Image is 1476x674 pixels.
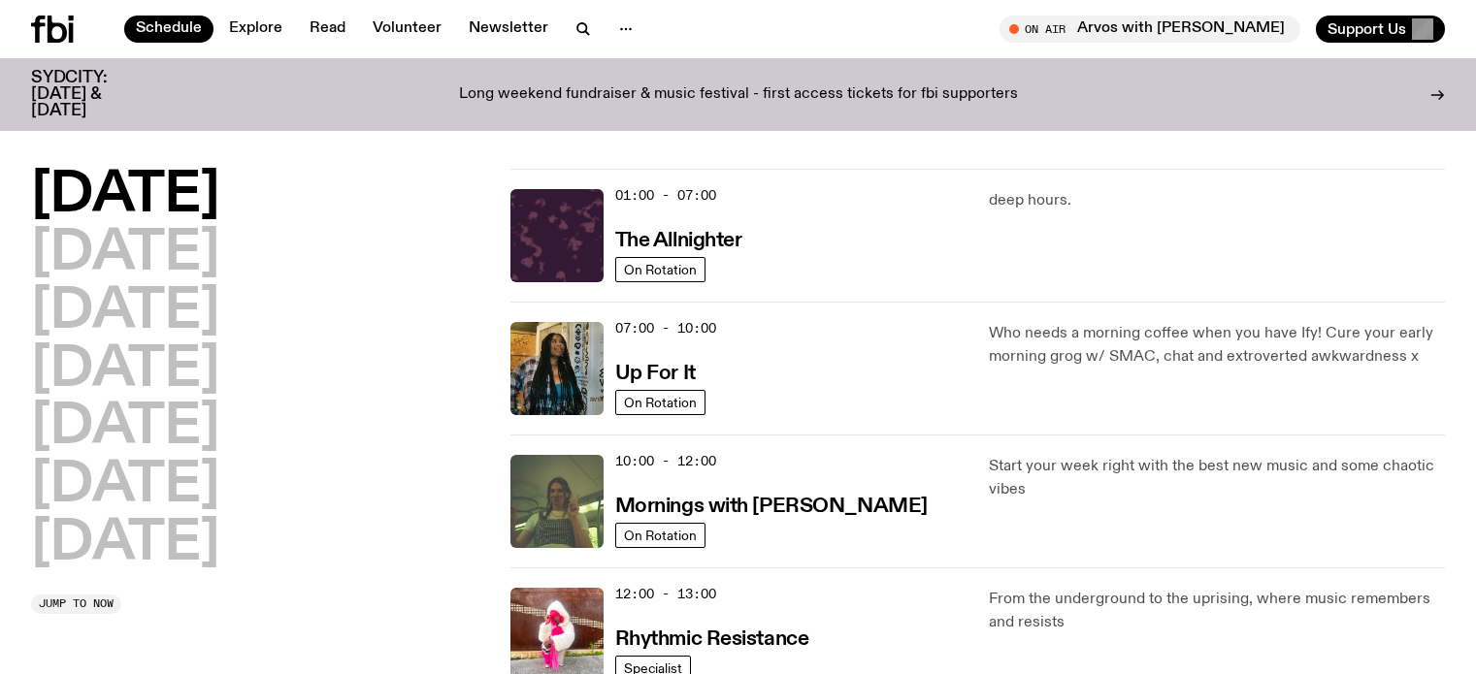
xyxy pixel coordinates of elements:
[31,285,219,339] button: [DATE]
[1000,16,1300,43] button: On AirArvos with [PERSON_NAME]
[1316,16,1445,43] button: Support Us
[624,395,697,409] span: On Rotation
[615,319,716,337] span: 07:00 - 10:00
[510,322,604,415] img: Ify - a Brown Skin girl with black braided twists, looking up to the side with her tongue stickin...
[31,70,155,119] h3: SYDCITY: [DATE] & [DATE]
[615,523,705,548] a: On Rotation
[31,459,219,513] button: [DATE]
[989,189,1445,212] p: deep hours.
[989,455,1445,501] p: Start your week right with the best new music and some chaotic vibes
[615,497,928,517] h3: Mornings with [PERSON_NAME]
[510,455,604,548] img: Jim Kretschmer in a really cute outfit with cute braids, standing on a train holding up a peace s...
[615,452,716,470] span: 10:00 - 12:00
[124,16,213,43] a: Schedule
[615,585,716,603] span: 12:00 - 13:00
[615,360,696,384] a: Up For It
[615,231,742,251] h3: The Allnighter
[624,262,697,276] span: On Rotation
[615,629,809,650] h3: Rhythmic Resistance
[615,227,742,251] a: The Allnighter
[615,390,705,415] a: On Rotation
[298,16,357,43] a: Read
[989,588,1445,634] p: From the underground to the uprising, where music remembers and resists
[615,626,809,650] a: Rhythmic Resistance
[615,364,696,384] h3: Up For It
[615,186,716,205] span: 01:00 - 07:00
[217,16,294,43] a: Explore
[39,598,114,609] span: Jump to now
[615,493,928,517] a: Mornings with [PERSON_NAME]
[989,322,1445,369] p: Who needs a morning coffee when you have Ify! Cure your early morning grog w/ SMAC, chat and extr...
[615,257,705,282] a: On Rotation
[31,401,219,455] button: [DATE]
[457,16,560,43] a: Newsletter
[31,227,219,281] button: [DATE]
[1328,20,1406,38] span: Support Us
[624,528,697,542] span: On Rotation
[31,169,219,223] button: [DATE]
[31,594,121,614] button: Jump to now
[31,343,219,398] button: [DATE]
[361,16,453,43] a: Volunteer
[31,517,219,571] button: [DATE]
[459,86,1018,104] p: Long weekend fundraiser & music festival - first access tickets for fbi supporters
